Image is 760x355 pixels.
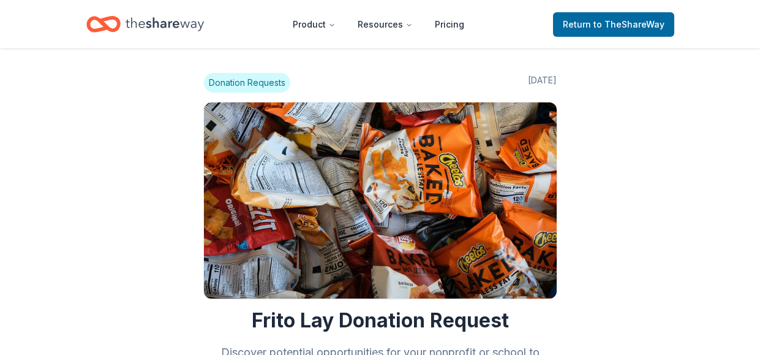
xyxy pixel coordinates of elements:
button: Resources [348,12,423,37]
a: Home [86,10,204,39]
nav: Main [283,10,474,39]
a: Pricing [425,12,474,37]
span: Donation Requests [204,73,290,93]
img: Image for Frito Lay Donation Request [204,102,557,299]
a: Returnto TheShareWay [553,12,674,37]
h1: Frito Lay Donation Request [204,308,557,333]
span: Return [563,17,664,32]
span: [DATE] [528,73,557,93]
span: to TheShareWay [593,19,664,29]
button: Product [283,12,345,37]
